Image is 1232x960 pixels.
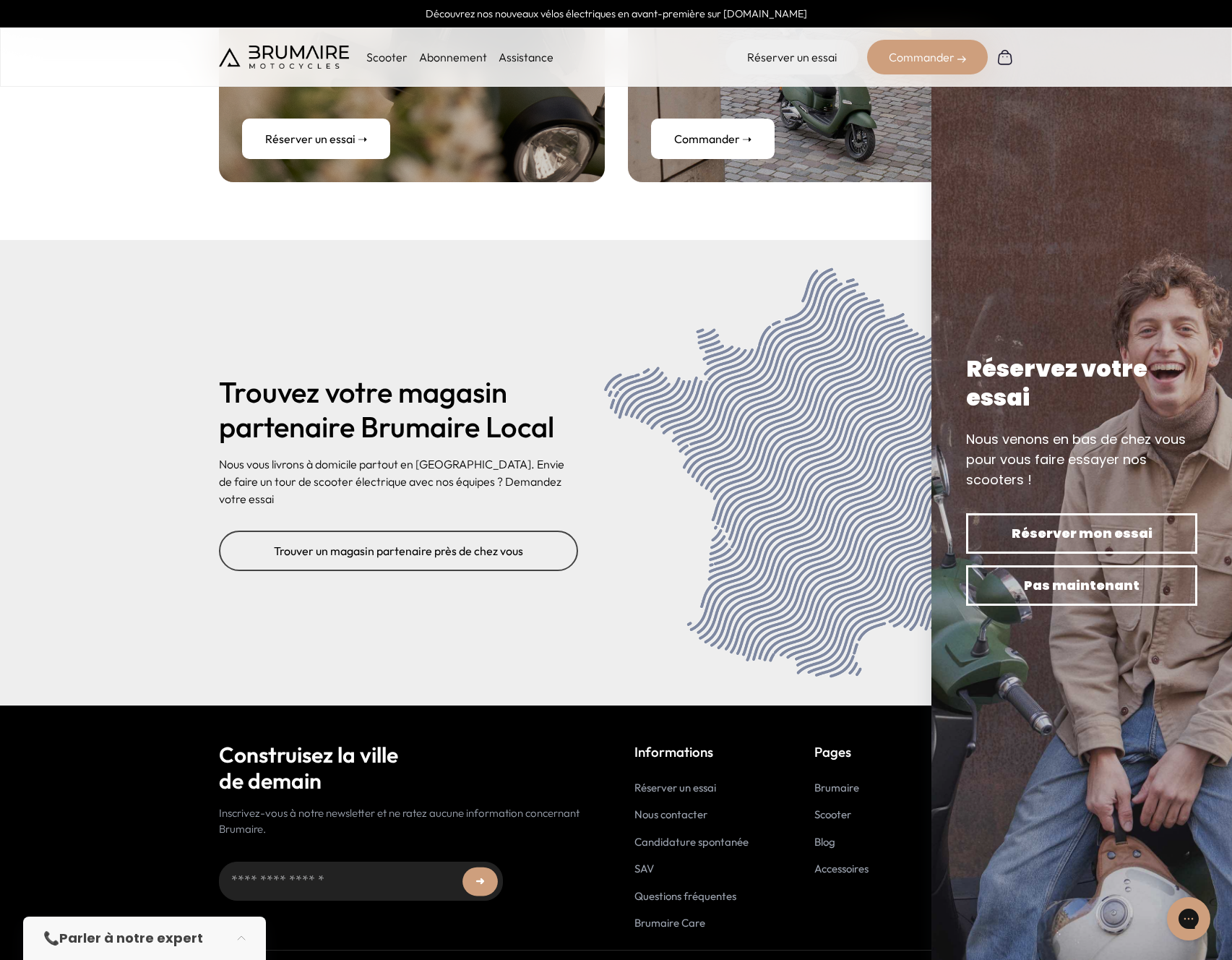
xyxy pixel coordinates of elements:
a: Nous contacter [634,807,707,821]
h2: Construisez la ville de demain [219,742,598,794]
a: Candidature spontanée [634,835,749,849]
a: Réserver un essai [725,40,858,74]
img: Panier [996,48,1014,66]
p: Scooter [366,48,408,66]
img: scooter électrique - Brumaire [601,263,1014,682]
a: Abonnement [419,50,487,64]
p: Inscrivez-vous à notre newsletter et ne ratez aucune information concernant Brumaire. [219,805,598,838]
iframe: Gorgias live chat messenger [1160,892,1218,946]
a: Assistance [499,50,553,64]
p: Informations [634,742,749,762]
a: Scooter [814,807,851,821]
div: Commander [867,40,988,74]
a: SAV [634,862,654,875]
a: Réserver un essai ➝ [242,119,390,159]
img: Brumaire Motocycles [219,46,349,69]
input: Adresse email... [219,862,503,901]
p: Nous vous livrons à domicile partout en [GEOGRAPHIC_DATA]. Envie de faire un tour de scooter élec... [219,455,578,507]
a: Brumaire Care [634,916,705,930]
a: Blog [814,835,835,849]
p: Pages [814,742,869,762]
a: Brumaire [814,781,859,794]
a: Questions fréquentes [634,889,736,903]
a: Accessoires [814,862,869,875]
h2: Trouvez votre magasin partenaire Brumaire Local [219,374,578,444]
a: Commander ➝ [651,119,775,159]
a: Réserver un essai [634,781,716,794]
a: Trouver un magasin partenaire près de chez vous [219,531,578,571]
button: ➜ [462,867,498,896]
img: right-arrow-2.png [957,55,966,64]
